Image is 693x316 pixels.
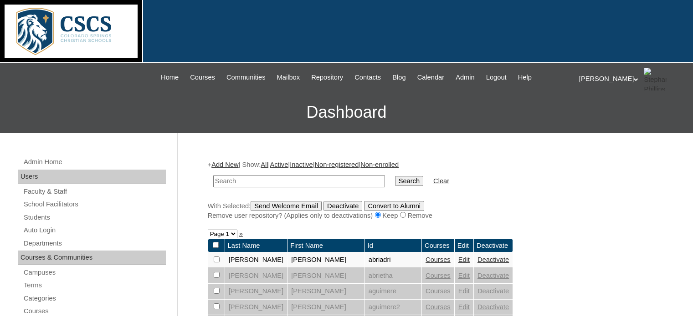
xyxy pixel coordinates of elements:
[225,252,287,268] td: [PERSON_NAME]
[477,256,509,263] a: Deactivate
[644,68,667,90] img: Stephanie Phillips
[455,239,473,252] td: Edit
[287,268,364,284] td: [PERSON_NAME]
[225,284,287,299] td: [PERSON_NAME]
[323,201,362,211] input: Deactivate
[23,293,166,304] a: Categories
[513,72,536,83] a: Help
[277,72,300,83] span: Mailbox
[458,303,470,311] a: Edit
[365,284,421,299] td: aguimere
[451,72,479,83] a: Admin
[314,161,359,168] a: Non-registered
[311,72,343,83] span: Repository
[251,201,322,211] input: Send Welcome Email
[426,272,451,279] a: Courses
[518,72,532,83] span: Help
[23,238,166,249] a: Departments
[226,72,266,83] span: Communities
[225,300,287,315] td: [PERSON_NAME]
[477,287,509,295] a: Deactivate
[417,72,444,83] span: Calendar
[23,212,166,223] a: Students
[426,303,451,311] a: Courses
[307,72,348,83] a: Repository
[225,268,287,284] td: [PERSON_NAME]
[272,72,305,83] a: Mailbox
[23,186,166,197] a: Faculty & Staff
[388,72,410,83] a: Blog
[486,72,507,83] span: Logout
[287,252,364,268] td: [PERSON_NAME]
[477,303,509,311] a: Deactivate
[23,225,166,236] a: Auto Login
[482,72,511,83] a: Logout
[18,170,166,184] div: Users
[360,161,399,168] a: Non-enrolled
[458,287,470,295] a: Edit
[579,68,684,90] div: [PERSON_NAME]
[426,256,451,263] a: Courses
[287,239,364,252] td: First Name
[422,239,454,252] td: Courses
[354,72,381,83] span: Contacts
[426,287,451,295] a: Courses
[156,72,183,83] a: Home
[270,161,288,168] a: Active
[222,72,270,83] a: Communities
[458,256,470,263] a: Edit
[23,280,166,291] a: Terms
[287,284,364,299] td: [PERSON_NAME]
[208,201,659,221] div: With Selected:
[190,72,215,83] span: Courses
[18,251,166,265] div: Courses & Communities
[261,161,268,168] a: All
[477,272,509,279] a: Deactivate
[365,300,421,315] td: aguimere2
[433,177,449,185] a: Clear
[458,272,470,279] a: Edit
[392,72,406,83] span: Blog
[225,239,287,252] td: Last Name
[213,175,385,187] input: Search
[5,5,138,58] img: logo-white.png
[211,161,238,168] a: Add New
[23,199,166,210] a: School Facilitators
[413,72,449,83] a: Calendar
[185,72,220,83] a: Courses
[365,239,421,252] td: Id
[365,268,421,284] td: abrietha
[474,239,513,252] td: Deactivate
[365,252,421,268] td: abriadri
[5,92,688,133] h3: Dashboard
[456,72,475,83] span: Admin
[23,267,166,278] a: Campuses
[23,156,166,168] a: Admin Home
[350,72,385,83] a: Contacts
[208,211,659,221] div: Remove user repository? (Applies only to deactivations) Keep Remove
[395,176,423,186] input: Search
[161,72,179,83] span: Home
[287,300,364,315] td: [PERSON_NAME]
[239,230,243,237] a: »
[290,161,313,168] a: Inactive
[364,201,424,211] input: Convert to Alumni
[208,160,659,220] div: + | Show: | | | |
